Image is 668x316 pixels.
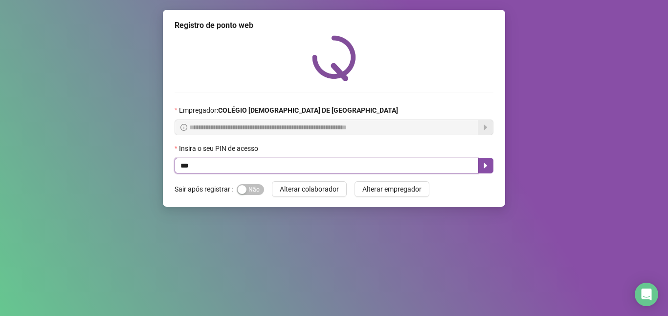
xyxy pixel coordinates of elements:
[175,181,237,197] label: Sair após registrar
[312,35,356,81] img: QRPoint
[355,181,429,197] button: Alterar empregador
[175,20,493,31] div: Registro de ponto web
[362,184,422,194] span: Alterar empregador
[482,162,490,170] span: caret-right
[218,106,398,114] strong: COLÉGIO [DEMOGRAPHIC_DATA] DE [GEOGRAPHIC_DATA]
[180,124,187,131] span: info-circle
[635,283,658,306] div: Open Intercom Messenger
[272,181,347,197] button: Alterar colaborador
[175,143,265,154] label: Insira o seu PIN de acesso
[179,105,398,116] span: Empregador :
[280,184,339,194] span: Alterar colaborador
